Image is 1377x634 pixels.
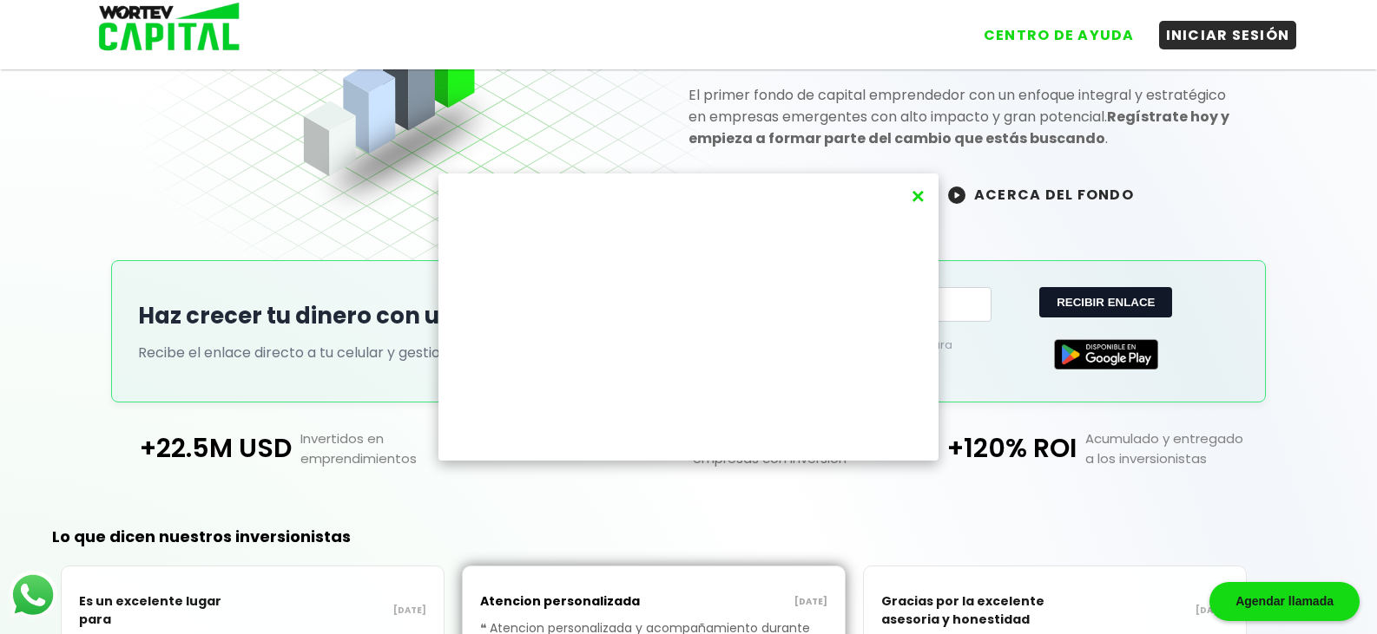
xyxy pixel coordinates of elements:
[906,182,930,211] button: ×
[1209,582,1360,621] div: Agendar llamada
[1159,21,1297,49] button: INICIAR SESIÓN
[9,571,57,619] img: logos_whatsapp-icon.242b2217.svg
[959,8,1142,49] a: CENTRO DE AYUDA
[1142,8,1297,49] a: INICIAR SESIÓN
[977,21,1142,49] button: CENTRO DE AYUDA
[445,180,932,454] iframe: YouTube video player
